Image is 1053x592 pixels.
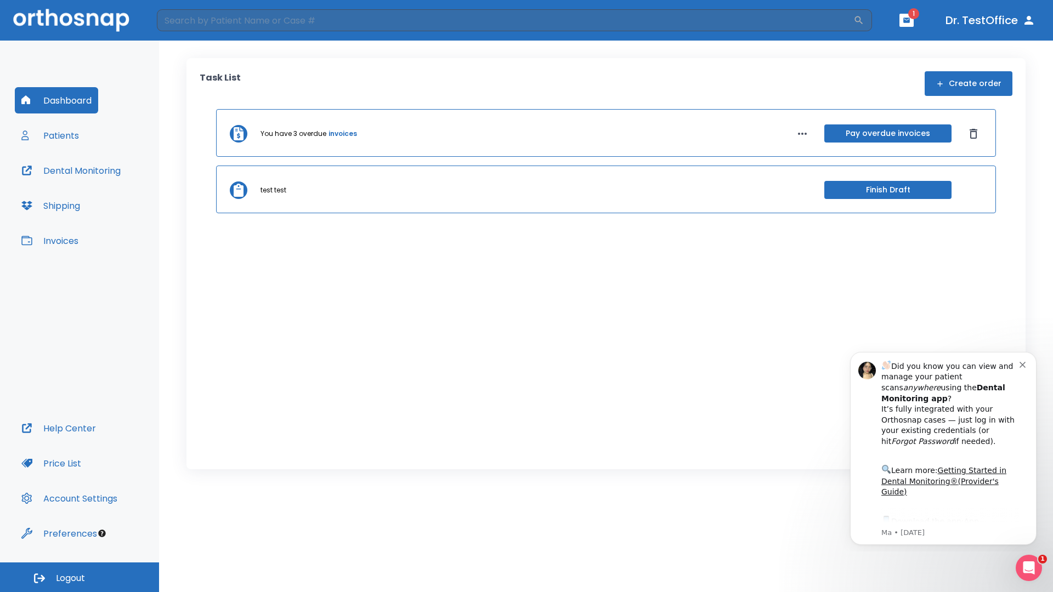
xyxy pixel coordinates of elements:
[157,9,853,31] input: Search by Patient Name or Case #
[824,181,952,199] button: Finish Draft
[13,9,129,31] img: Orthosnap
[15,87,98,113] button: Dashboard
[15,122,86,149] button: Patients
[15,415,103,441] button: Help Center
[261,129,326,139] p: You have 3 overdue
[925,71,1012,96] button: Create order
[965,125,982,143] button: Dismiss
[329,129,357,139] a: invoices
[56,572,85,584] span: Logout
[941,10,1040,30] button: Dr. TestOffice
[824,124,952,143] button: Pay overdue invoices
[186,17,195,26] button: Dismiss notification
[15,227,85,254] button: Invoices
[48,186,186,196] p: Message from Ma, sent 8w ago
[1038,555,1047,563] span: 1
[15,157,127,184] button: Dental Monitoring
[200,71,241,96] p: Task List
[834,342,1053,551] iframe: Intercom notifications message
[97,528,107,538] div: Tooltip anchor
[15,450,88,476] button: Price List
[1016,555,1042,581] iframe: Intercom live chat
[48,172,186,228] div: Download the app: | ​ Let us know if you need help getting started!
[15,192,87,219] button: Shipping
[15,520,104,547] button: Preferences
[15,485,124,511] button: Account Settings
[48,175,145,195] a: App Store
[908,8,919,19] span: 1
[261,185,286,195] p: test test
